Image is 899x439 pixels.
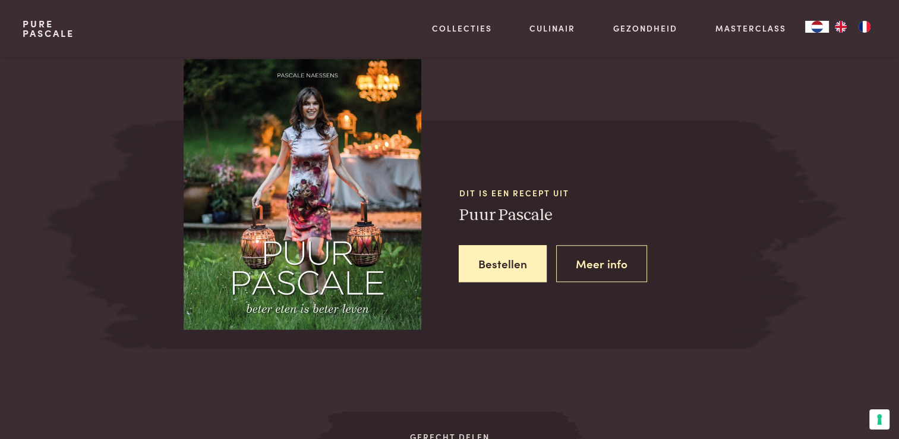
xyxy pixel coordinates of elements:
[869,409,889,429] button: Uw voorkeuren voor toestemming voor trackingtechnologieën
[459,187,734,199] span: Dit is een recept uit
[829,21,876,33] ul: Language list
[715,22,786,35] a: Masterclass
[23,19,74,38] a: PurePascale
[556,245,647,283] a: Meer info
[853,21,876,33] a: FR
[805,21,876,33] aside: Language selected: Nederlands
[459,205,734,226] h3: Puur Pascale
[613,22,677,35] a: Gezondheid
[805,21,829,33] div: Language
[805,21,829,33] a: NL
[529,22,575,35] a: Culinair
[459,245,547,283] a: Bestellen
[829,21,853,33] a: EN
[432,22,492,35] a: Collecties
